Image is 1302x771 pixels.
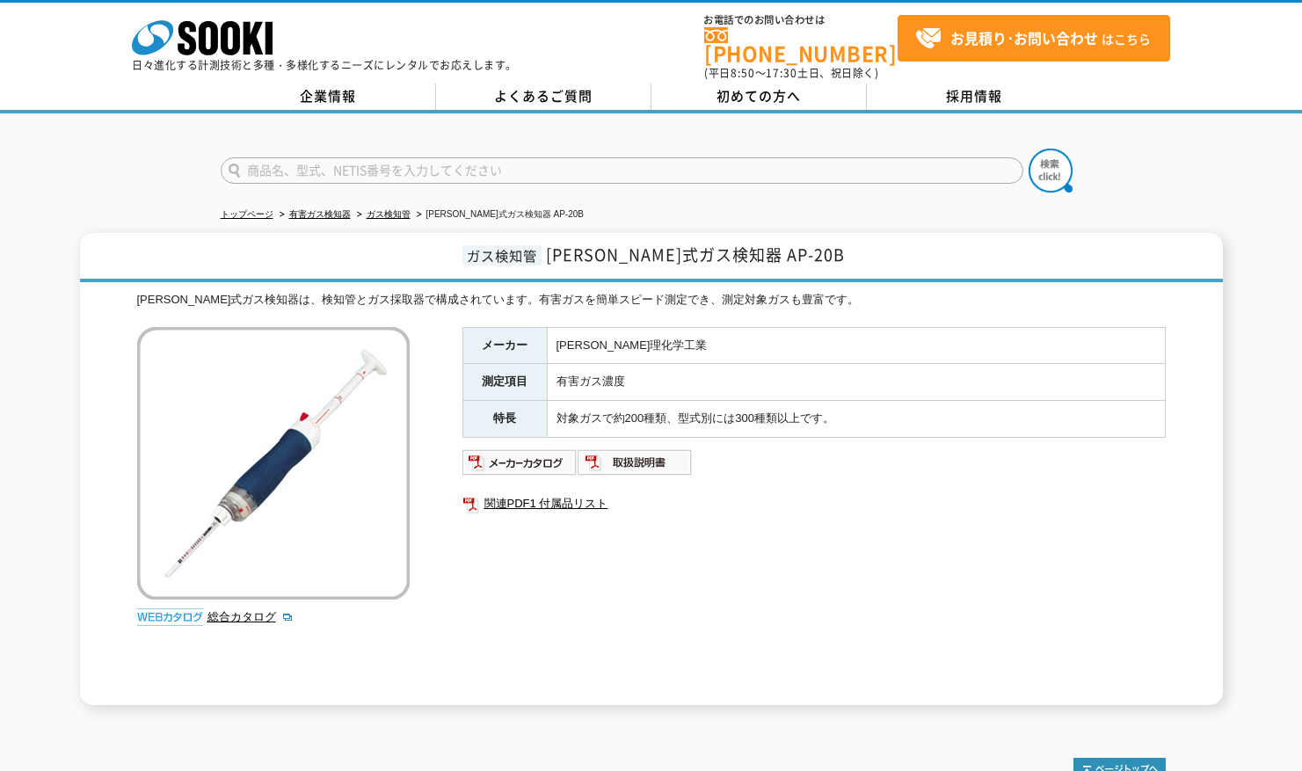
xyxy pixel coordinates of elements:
[221,209,273,219] a: トップページ
[413,206,584,224] li: [PERSON_NAME]式ガス検知器 AP-20B
[651,84,867,110] a: 初めての方へ
[221,84,436,110] a: 企業情報
[462,448,578,476] img: メーカーカタログ
[867,84,1082,110] a: 採用情報
[462,492,1166,515] a: 関連PDF1 付属品リスト
[578,460,693,473] a: 取扱説明書
[547,364,1165,401] td: 有害ガス濃度
[915,25,1151,52] span: はこちら
[547,401,1165,438] td: 対象ガスで約200種類、型式別には300種類以上です。
[731,65,755,81] span: 8:50
[546,243,845,266] span: [PERSON_NAME]式ガス検知器 AP-20B
[367,209,411,219] a: ガス検知管
[462,245,542,265] span: ガス検知管
[704,15,898,25] span: お電話でのお問い合わせは
[137,608,203,626] img: webカタログ
[704,27,898,63] a: [PHONE_NUMBER]
[462,327,547,364] th: メーカー
[137,291,1166,309] div: [PERSON_NAME]式ガス検知器は、検知管とガス採取器で構成されています。有害ガスを簡単スピード測定でき、測定対象ガスも豊富です。
[462,364,547,401] th: 測定項目
[547,327,1165,364] td: [PERSON_NAME]理化学工業
[950,27,1098,48] strong: お見積り･お問い合わせ
[289,209,351,219] a: 有害ガス検知器
[1029,149,1073,193] img: btn_search.png
[766,65,797,81] span: 17:30
[716,86,801,105] span: 初めての方へ
[898,15,1170,62] a: お見積り･お問い合わせはこちら
[132,60,517,70] p: 日々進化する計測技術と多種・多様化するニーズにレンタルでお応えします。
[578,448,693,476] img: 取扱説明書
[221,157,1023,184] input: 商品名、型式、NETIS番号を入力してください
[704,65,878,81] span: (平日 ～ 土日、祝日除く)
[436,84,651,110] a: よくあるご質問
[207,610,294,623] a: 総合カタログ
[137,327,410,600] img: 北川式ガス検知器 AP-20B
[462,460,578,473] a: メーカーカタログ
[462,401,547,438] th: 特長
